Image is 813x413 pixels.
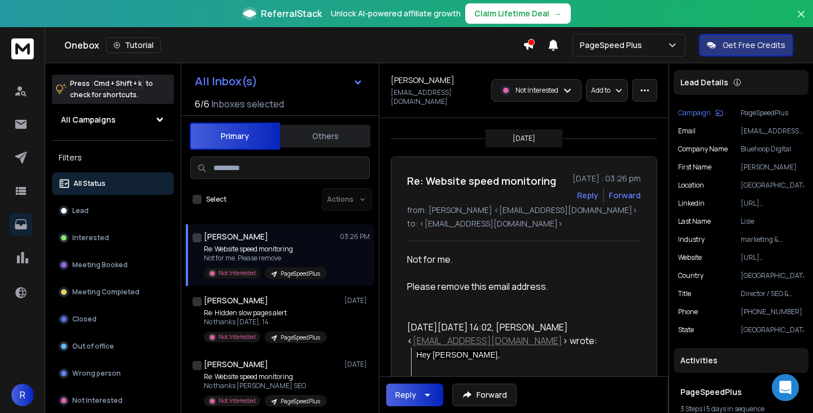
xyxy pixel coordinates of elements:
button: All Inbox(s) [186,70,372,93]
button: R [11,384,34,406]
p: Bluehoop Digital [741,145,804,154]
div: Would you like me to send a free speed report for one of your client’s websites? [417,375,632,402]
p: PageSpeedPlus [281,269,320,278]
p: marketing & advertising [741,235,804,244]
span: Hey [PERSON_NAME], [417,350,500,359]
div: Please remove this email address. [407,280,632,293]
button: Wrong person [52,362,174,385]
p: Company Name [678,145,728,154]
div: Forward [609,190,641,201]
p: location [678,181,704,190]
span: ReferralStack [261,7,322,20]
p: Not Interested [72,396,123,405]
div: Not for me. [407,253,632,266]
p: Wrong person [72,369,121,378]
h1: PageSpeedPlus [680,386,802,398]
p: PageSpeedPlus [741,108,804,118]
h1: All Campaigns [61,114,116,125]
p: Email [678,127,696,136]
div: Open Intercom Messenger [772,374,799,401]
p: 03:26 PM [340,232,370,241]
p: [DATE] [344,360,370,369]
p: from: [PERSON_NAME] <[EMAIL_ADDRESS][DOMAIN_NAME]> [407,205,641,216]
button: Claim Lifetime Deal→ [465,3,571,24]
p: website [678,253,702,262]
h1: [PERSON_NAME] [204,295,268,306]
p: title [678,289,691,298]
p: [GEOGRAPHIC_DATA] [741,181,804,190]
p: Interested [72,233,109,242]
p: Press to check for shortcuts. [70,78,153,101]
div: Reply [395,389,416,401]
h1: [PERSON_NAME] [204,359,268,370]
p: Phone [678,307,698,316]
p: Not Interested [218,269,256,277]
button: All Campaigns [52,108,174,131]
p: Not Interested [218,333,256,341]
p: Re: Website speed monitoring [204,245,327,254]
p: Lead Details [680,77,728,88]
p: [DATE] : 03:26 pm [572,173,641,184]
p: Closed [72,315,97,324]
button: Interested [52,227,174,249]
p: [URL][DOMAIN_NAME] [741,253,804,262]
button: Lead [52,199,174,222]
p: Director / SEO & Internet Marketing Consultant / Website Project Manager [741,289,804,298]
p: to: <[EMAIL_ADDRESS][DOMAIN_NAME]> [407,218,641,229]
p: Out of office [72,342,114,351]
p: Meeting Completed [72,288,139,297]
button: Out of office [52,335,174,358]
button: Get Free Credits [699,34,793,56]
p: First Name [678,163,711,172]
button: Tutorial [106,37,161,53]
h3: Inboxes selected [212,97,284,111]
p: Country [678,271,703,280]
button: Campaign [678,108,723,118]
p: Lisle [741,217,804,226]
p: [GEOGRAPHIC_DATA] [741,325,804,334]
h1: All Inbox(s) [195,76,257,87]
h1: [PERSON_NAME] [391,75,454,86]
span: → [554,8,562,19]
button: Not Interested [52,389,174,412]
p: Re: Hidden slow pages alert [204,308,327,318]
p: Re: Website speed monitoring [204,372,327,381]
span: 6 / 6 [195,97,209,111]
p: Get Free Credits [723,40,785,51]
p: Not Interested [218,397,256,405]
p: Not Interested [515,86,558,95]
button: Others [280,124,370,149]
p: linkedin [678,199,705,208]
p: [PHONE_NUMBER] [741,307,804,316]
p: Meeting Booked [72,260,128,269]
p: All Status [73,179,106,188]
button: Forward [452,384,517,406]
p: Last Name [678,217,711,226]
p: PageSpeedPlus [281,333,320,342]
button: Primary [190,123,280,150]
button: Close banner [794,7,808,34]
h1: [PERSON_NAME] [204,231,268,242]
div: Onebox [64,37,523,53]
button: Reply [577,190,598,201]
div: Activities [674,348,808,373]
h3: Filters [52,150,174,166]
h1: Re: Website speed monitoring [407,173,556,189]
p: [EMAIL_ADDRESS][DOMAIN_NAME] [391,88,484,106]
span: Cmd + Shift + k [92,77,143,90]
p: [PERSON_NAME] [741,163,804,172]
div: [DATE][DATE] 14:02, [PERSON_NAME] < > wrote: [407,320,632,347]
a: [EMAIL_ADDRESS][DOMAIN_NAME] [413,334,562,347]
button: Closed [52,308,174,331]
p: industry [678,235,705,244]
p: Campaign [678,108,711,118]
p: State [678,325,694,334]
button: Meeting Completed [52,281,174,303]
button: Reply [386,384,443,406]
p: [URL][DOMAIN_NAME] [741,199,804,208]
p: Not for me. Please remove [204,254,327,263]
p: PageSpeedPlus [281,397,320,406]
p: PageSpeed Plus [580,40,646,51]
